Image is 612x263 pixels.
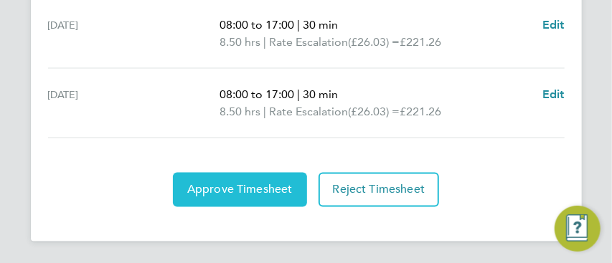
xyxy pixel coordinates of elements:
span: 8.50 hrs [220,35,260,49]
span: (£26.03) = [348,105,400,118]
span: £221.26 [400,105,441,118]
span: (£26.03) = [348,35,400,49]
span: Rate Escalation [269,34,348,51]
span: Edit [542,18,565,32]
div: [DATE] [48,86,220,120]
span: 08:00 to 17:00 [220,18,294,32]
span: Edit [542,87,565,101]
span: 08:00 to 17:00 [220,87,294,101]
span: | [297,87,300,101]
span: £221.26 [400,35,441,49]
span: | [263,105,266,118]
span: 30 min [303,18,338,32]
span: | [263,35,266,49]
div: [DATE] [48,16,220,51]
span: Approve Timesheet [187,183,293,197]
button: Approve Timesheet [173,173,307,207]
span: Rate Escalation [269,103,348,120]
span: 8.50 hrs [220,105,260,118]
span: | [297,18,300,32]
a: Edit [542,86,565,103]
button: Engage Resource Center [555,206,601,252]
button: Reject Timesheet [319,173,440,207]
span: 30 min [303,87,338,101]
a: Edit [542,16,565,34]
span: Reject Timesheet [333,183,425,197]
